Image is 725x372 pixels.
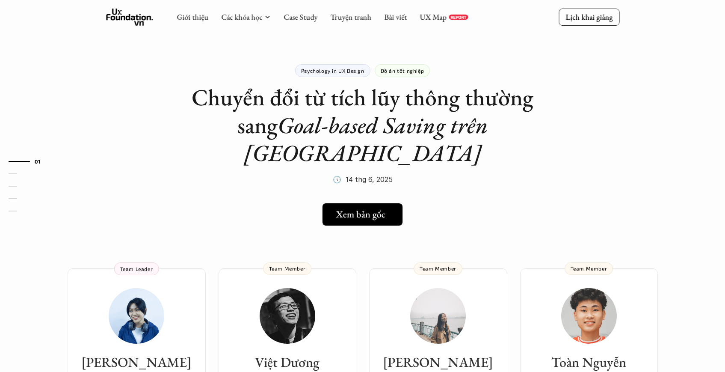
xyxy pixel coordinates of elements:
a: Case Study [284,12,317,22]
p: Team Member [571,265,607,271]
a: Các khóa học [221,12,262,22]
h3: Toàn Nguyễn [529,354,649,370]
a: Bài viết [384,12,407,22]
strong: 01 [35,158,41,164]
a: Giới thiệu [177,12,208,22]
a: UX Map [420,12,447,22]
h1: Chuyển đổi từ tích lũy thông thường sang [192,83,534,167]
a: 01 [9,156,49,167]
h5: Xem bản gốc [336,209,385,220]
p: Psychology in UX Design [301,68,364,74]
h3: Việt Dương [227,354,348,370]
h3: [PERSON_NAME] [378,354,499,370]
p: 🕔 14 thg 6, 2025 [333,173,393,186]
a: Lịch khai giảng [559,9,619,25]
a: Truyện tranh [330,12,371,22]
p: Team Member [269,265,306,271]
p: Team Member [420,265,456,271]
h3: [PERSON_NAME] [76,354,197,370]
em: Goal-based Saving trên [GEOGRAPHIC_DATA] [244,110,493,168]
p: Lịch khai giảng [565,12,613,22]
a: REPORT [449,15,468,20]
a: Xem bản gốc [323,203,402,226]
p: REPORT [450,15,466,20]
p: Đồ án tốt nghiệp [381,68,424,74]
p: Team Leader [120,266,153,272]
